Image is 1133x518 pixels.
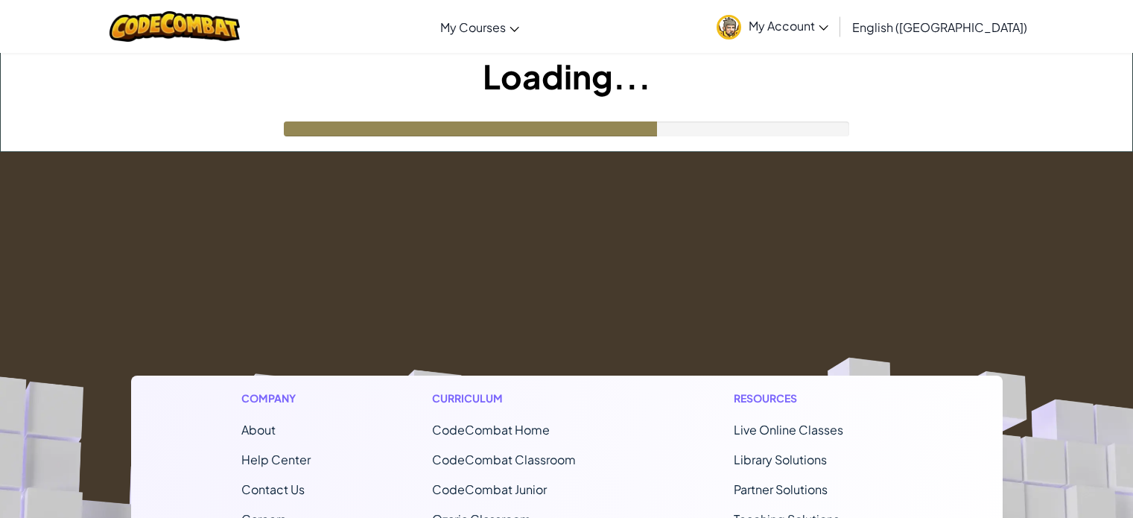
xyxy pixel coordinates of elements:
span: Contact Us [241,481,305,497]
img: avatar [717,15,741,40]
a: Library Solutions [734,452,827,467]
a: My Account [709,3,836,50]
h1: Loading... [1,53,1132,99]
a: Live Online Classes [734,422,843,438]
a: Help Center [241,452,311,467]
a: My Courses [433,7,527,47]
span: My Account [749,18,828,34]
a: English ([GEOGRAPHIC_DATA]) [845,7,1035,47]
img: CodeCombat logo [110,11,240,42]
a: CodeCombat Classroom [432,452,576,467]
a: CodeCombat Junior [432,481,547,497]
h1: Company [241,391,311,406]
h1: Curriculum [432,391,612,406]
span: English ([GEOGRAPHIC_DATA]) [852,19,1027,35]
span: My Courses [440,19,506,35]
a: About [241,422,276,438]
a: Partner Solutions [734,481,828,497]
h1: Resources [734,391,892,406]
span: CodeCombat Home [432,422,550,438]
